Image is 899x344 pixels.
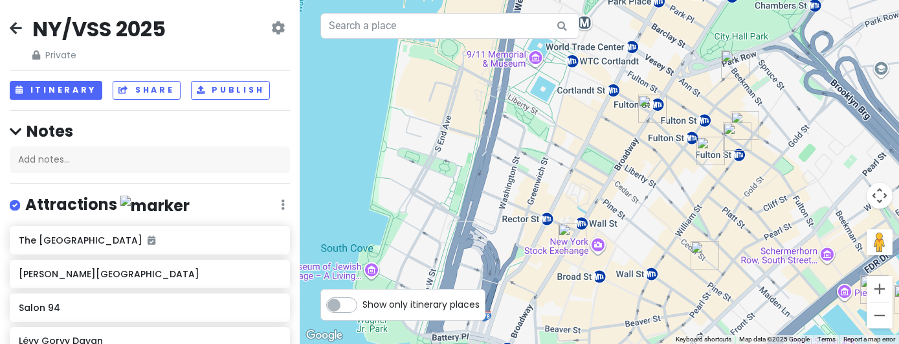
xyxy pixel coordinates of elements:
[867,183,893,209] button: Map camera controls
[303,327,346,344] a: Open this area in Google Maps (opens a new window)
[867,229,893,255] button: Drag Pegman onto the map to open Street View
[191,81,271,100] button: Publish
[860,275,889,304] div: Carne Mare
[25,194,190,216] h4: Attractions
[19,268,280,280] h6: [PERSON_NAME][GEOGRAPHIC_DATA]
[362,297,480,312] span: Show only itinerary places
[867,276,893,302] button: Zoom in
[120,196,190,216] img: marker
[817,336,836,343] a: Terms
[721,50,749,78] div: Temple Court
[19,235,280,246] h6: The [GEOGRAPHIC_DATA]
[731,111,759,140] div: Chipotle Mexican Grill
[843,336,895,343] a: Report a map error
[19,302,280,314] h6: Salon 94
[558,224,586,252] div: Printemps New York
[696,137,725,165] div: 55 John St
[691,241,719,269] div: Overstory
[320,13,579,39] input: Search a place
[113,81,180,100] button: Share
[723,122,751,151] div: Blank Street Coffee
[10,121,290,141] h4: Notes
[10,146,290,174] div: Add notes...
[867,303,893,328] button: Zoom out
[638,95,667,123] div: 182 Broadway
[303,327,346,344] img: Google
[10,81,102,100] button: Itinerary
[739,336,810,343] span: Map data ©2025 Google
[32,16,166,43] h2: NY/VSS 2025
[32,48,166,62] span: Private
[676,335,731,344] button: Keyboard shortcuts
[148,236,155,245] i: Added to itinerary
